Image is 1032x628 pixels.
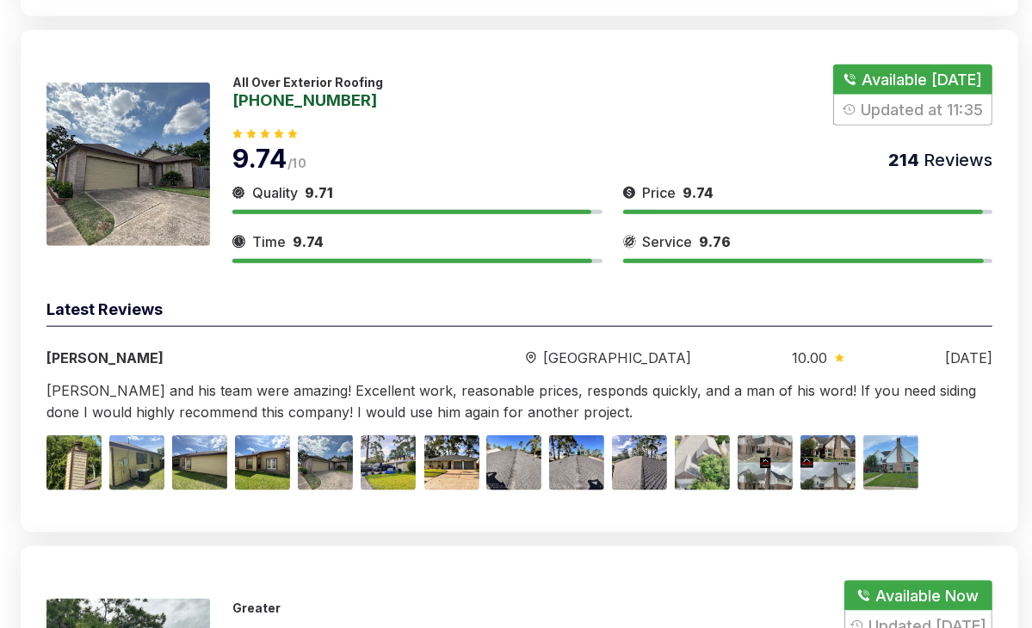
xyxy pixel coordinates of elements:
[675,435,730,490] img: Image 11
[232,182,245,203] img: slider icon
[945,348,992,368] div: [DATE]
[298,435,353,490] img: Image 5
[543,348,691,368] span: [GEOGRAPHIC_DATA]
[612,435,667,490] img: Image 10
[235,435,290,490] img: Image 4
[700,233,732,250] span: 9.76
[643,231,693,252] span: Service
[623,182,636,203] img: slider icon
[46,348,425,368] div: [PERSON_NAME]
[738,435,793,490] img: Image 12
[835,354,844,362] img: slider icon
[526,352,536,365] img: slider icon
[643,182,677,203] span: Price
[863,435,918,490] img: Image 14
[232,92,383,108] a: [PHONE_NUMBER]
[293,233,324,250] span: 9.74
[888,150,919,170] span: 214
[232,143,287,174] span: 9.74
[46,83,210,246] img: 175465740979750.jpeg
[172,435,227,490] img: Image 3
[424,435,479,490] img: Image 7
[232,600,281,615] p: Greater
[109,435,164,490] img: Image 2
[232,231,245,252] img: slider icon
[683,184,714,201] span: 9.74
[623,231,636,252] img: slider icon
[46,382,976,421] span: [PERSON_NAME] and his team were amazing! Excellent work, reasonable prices, responds quickly, and...
[232,75,383,89] p: All Over Exterior Roofing
[287,156,306,170] span: /10
[549,435,604,490] img: Image 9
[252,182,298,203] span: Quality
[46,435,102,490] img: Image 1
[46,298,992,327] div: Latest Reviews
[793,348,828,368] span: 10.00
[919,150,992,170] span: Reviews
[800,435,856,490] img: Image 13
[361,435,416,490] img: Image 6
[486,435,541,490] img: Image 8
[252,231,286,252] span: Time
[305,184,333,201] span: 9.71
